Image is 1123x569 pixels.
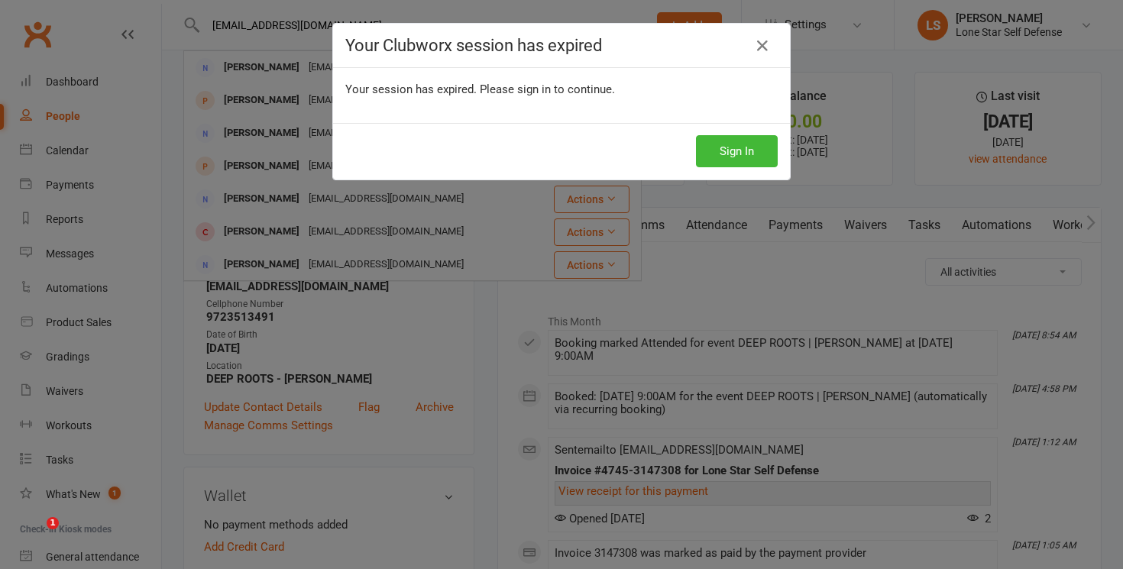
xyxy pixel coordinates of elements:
[750,34,775,58] a: Close
[47,517,59,529] span: 1
[345,82,615,96] span: Your session has expired. Please sign in to continue.
[15,517,52,554] iframe: Intercom live chat
[696,135,778,167] button: Sign In
[345,36,778,55] h4: Your Clubworx session has expired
